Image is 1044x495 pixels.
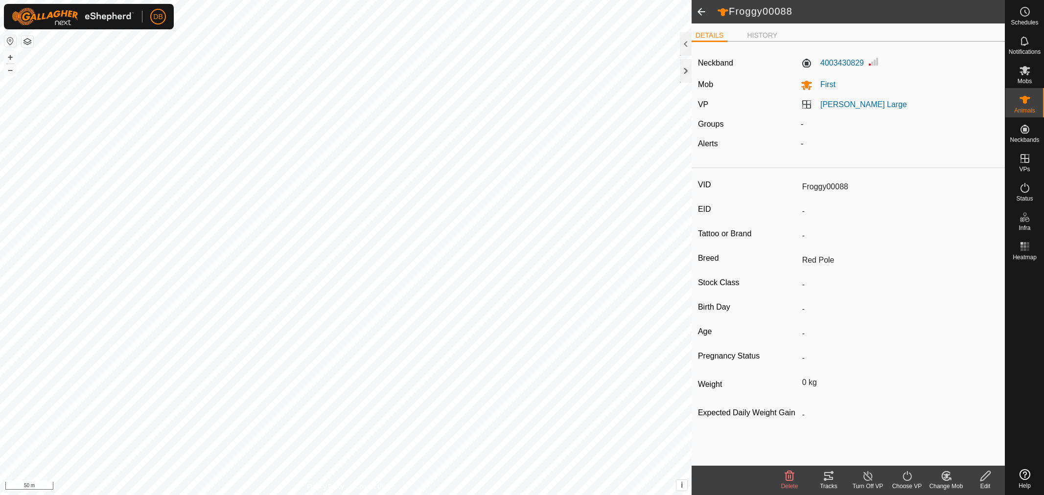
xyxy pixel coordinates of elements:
span: Heatmap [1013,254,1037,260]
label: Mob [698,80,713,89]
span: Infra [1019,225,1030,231]
label: VID [698,179,798,191]
div: Change Mob [927,482,966,491]
a: Privacy Policy [307,482,344,491]
div: Turn Off VP [848,482,887,491]
label: Expected Daily Weight Gain [698,406,798,419]
label: Birth Day [698,301,798,314]
button: – [4,64,16,76]
button: Reset Map [4,35,16,47]
label: Tattoo or Brand [698,227,798,240]
span: VPs [1019,166,1030,172]
label: Stock Class [698,276,798,289]
span: Neckbands [1010,137,1039,143]
span: Notifications [1009,49,1041,55]
button: Map Layers [22,36,33,47]
span: Status [1016,196,1033,202]
button: i [676,480,687,491]
span: First [812,80,835,89]
span: Animals [1014,108,1035,113]
button: + [4,51,16,63]
label: Neckband [698,57,733,69]
span: Delete [781,483,798,490]
span: Help [1019,483,1031,489]
label: Groups [698,120,723,128]
a: [PERSON_NAME] Large [820,100,907,109]
a: Contact Us [355,482,384,491]
span: i [681,481,683,489]
span: Schedules [1011,20,1038,25]
h2: Froggy00088 [717,5,1005,18]
span: DB [153,12,162,22]
img: Signal strength [868,56,880,67]
a: Help [1005,465,1044,493]
div: - [797,118,1002,130]
label: Pregnancy Status [698,350,798,362]
div: Choose VP [887,482,927,491]
label: Alerts [698,139,718,148]
label: EID [698,203,798,216]
img: Gallagher Logo [12,8,134,25]
label: 4003430829 [801,57,864,69]
li: DETAILS [692,30,727,42]
label: Weight [698,374,798,395]
label: Age [698,325,798,338]
div: Tracks [809,482,848,491]
div: - [797,138,1002,150]
label: Breed [698,252,798,265]
li: HISTORY [743,30,781,41]
span: Mobs [1018,78,1032,84]
div: Edit [966,482,1005,491]
label: VP [698,100,708,109]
